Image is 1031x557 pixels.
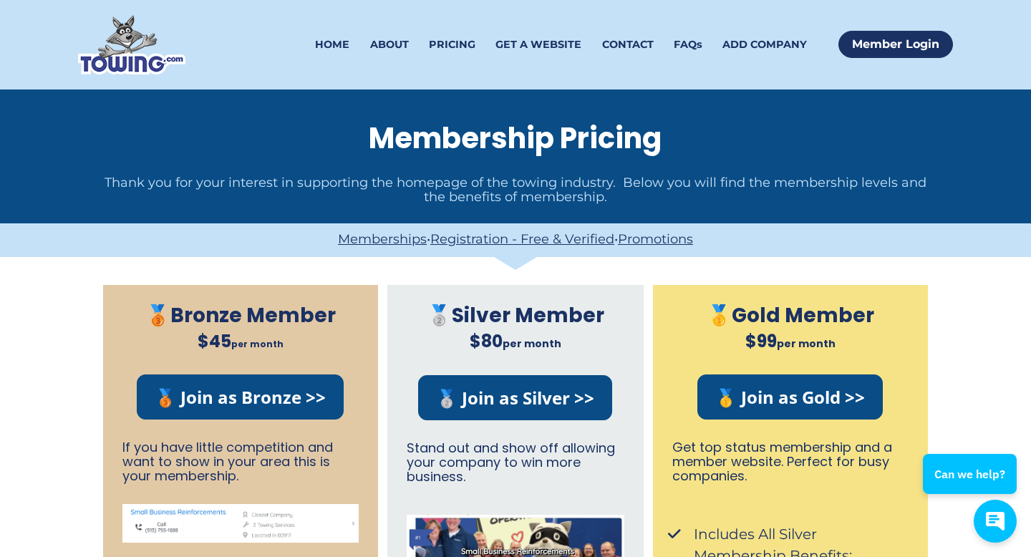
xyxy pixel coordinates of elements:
strong: per month [777,336,836,351]
a: 🥇 Join as Gold >> [697,374,883,420]
strong: $80 [470,329,503,353]
a: 🥉 Join as Bronze >> [137,374,344,420]
span: Membership Pricing [369,118,662,158]
a: PRICING [429,28,475,62]
span: Get top status membership and a member website. Perfect for busy companies. [672,438,896,485]
span: If you have little competition and want to show in your area this is your membership. [122,438,337,485]
strong: 🥉Bronze Member [145,301,336,329]
strong: $99 [745,329,777,353]
strong: per month [231,338,284,350]
p: • • [86,234,945,247]
a: Memberships [338,231,427,247]
a: ADD COMPANY [722,28,807,62]
a: Member Login [838,31,953,58]
strong: 🥈Silver Member [427,301,604,329]
a: GET A WEBSITE [495,28,581,62]
strong: 🥇Gold Member [707,301,874,329]
a: ABOUT [370,28,409,62]
img: Towing.com Logo [78,15,185,74]
iframe: Conversations [906,415,1031,557]
a: Registration - Free & Verified [430,231,614,247]
strong: $45 [198,329,231,353]
a: FAQs [674,28,702,62]
a: 🥈 Join as Silver >> [418,375,612,420]
a: CONTACT [602,28,654,62]
a: HOME [315,28,349,62]
a: Promotions [618,231,693,247]
span: Stand out and show off allowing your company to win more business. [407,439,619,486]
span: Thank you for your interest in supporting the homepage of the towing industry. Below you will fin... [105,175,930,205]
strong: per month [503,336,561,351]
